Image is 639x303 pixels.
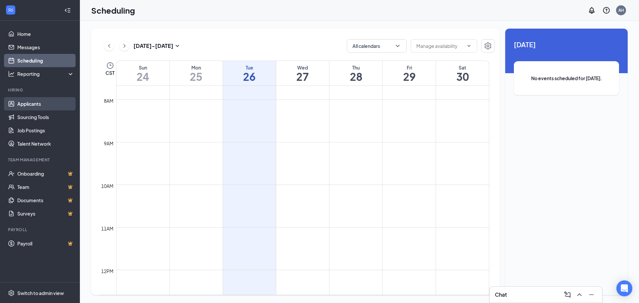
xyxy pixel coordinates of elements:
[17,41,74,54] a: Messages
[383,71,436,82] h1: 29
[602,6,610,14] svg: QuestionInfo
[17,194,74,207] a: DocumentsCrown
[618,7,624,13] div: AH
[17,290,64,296] div: Switch to admin view
[514,39,619,50] span: [DATE]
[119,41,129,51] button: ChevronRight
[8,227,73,232] div: Payroll
[574,289,585,300] button: ChevronUp
[8,157,73,163] div: Team Management
[17,237,74,250] a: PayrollCrown
[616,280,632,296] div: Open Intercom Messenger
[91,5,135,16] h1: Scheduling
[17,97,74,110] a: Applicants
[563,291,571,299] svg: ComposeMessage
[17,71,75,77] div: Reporting
[100,182,115,190] div: 10am
[484,42,492,50] svg: Settings
[527,75,606,82] span: No events scheduled for [DATE].
[276,64,329,71] div: Wed
[17,167,74,180] a: OnboardingCrown
[121,42,128,50] svg: ChevronRight
[106,42,112,50] svg: ChevronLeft
[170,71,223,82] h1: 25
[436,61,489,85] a: August 30, 2025
[276,71,329,82] h1: 27
[116,64,169,71] div: Sun
[116,71,169,82] h1: 24
[17,27,74,41] a: Home
[8,290,15,296] svg: Settings
[17,137,74,150] a: Talent Network
[64,7,71,14] svg: Collapse
[170,64,223,71] div: Mon
[133,42,173,50] h3: [DATE] - [DATE]
[575,291,583,299] svg: ChevronUp
[116,61,169,85] a: August 24, 2025
[8,71,15,77] svg: Analysis
[103,97,115,104] div: 8am
[104,41,114,51] button: ChevronLeft
[170,61,223,85] a: August 25, 2025
[100,225,115,232] div: 11am
[8,87,73,93] div: Hiring
[394,43,401,49] svg: ChevronDown
[223,71,276,82] h1: 26
[17,110,74,124] a: Sourcing Tools
[106,62,114,70] svg: Clock
[466,43,472,49] svg: ChevronDown
[223,61,276,85] a: August 26, 2025
[103,140,115,147] div: 9am
[495,291,507,298] h3: Chat
[329,61,382,85] a: August 28, 2025
[7,7,14,13] svg: WorkstreamLogo
[383,64,436,71] div: Fri
[100,267,115,275] div: 12pm
[481,39,495,53] button: Settings
[329,71,382,82] h1: 28
[173,42,181,50] svg: SmallChevronDown
[383,61,436,85] a: August 29, 2025
[106,70,114,76] span: CST
[587,291,595,299] svg: Minimize
[347,39,407,53] button: All calendarsChevronDown
[416,42,464,50] input: Manage availability
[276,61,329,85] a: August 27, 2025
[588,6,596,14] svg: Notifications
[329,64,382,71] div: Thu
[17,54,74,67] a: Scheduling
[17,180,74,194] a: TeamCrown
[17,207,74,220] a: SurveysCrown
[17,124,74,137] a: Job Postings
[586,289,597,300] button: Minimize
[436,64,489,71] div: Sat
[436,71,489,82] h1: 30
[223,64,276,71] div: Tue
[562,289,573,300] button: ComposeMessage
